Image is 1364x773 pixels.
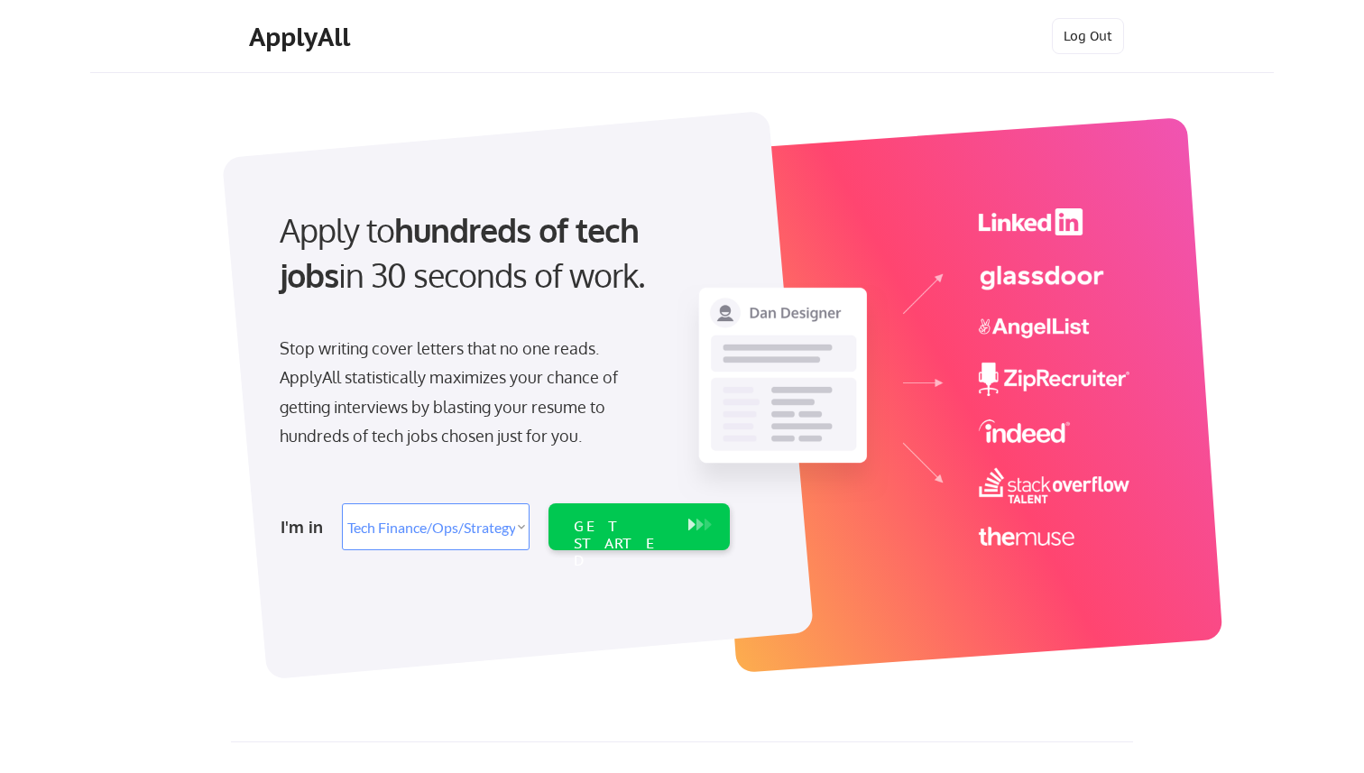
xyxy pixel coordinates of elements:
[281,512,331,541] div: I'm in
[280,334,650,451] div: Stop writing cover letters that no one reads. ApplyAll statistically maximizes your chance of get...
[1052,18,1124,54] button: Log Out
[280,207,723,299] div: Apply to in 30 seconds of work.
[280,209,647,295] strong: hundreds of tech jobs
[249,22,355,52] div: ApplyAll
[574,518,670,570] div: GET STARTED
